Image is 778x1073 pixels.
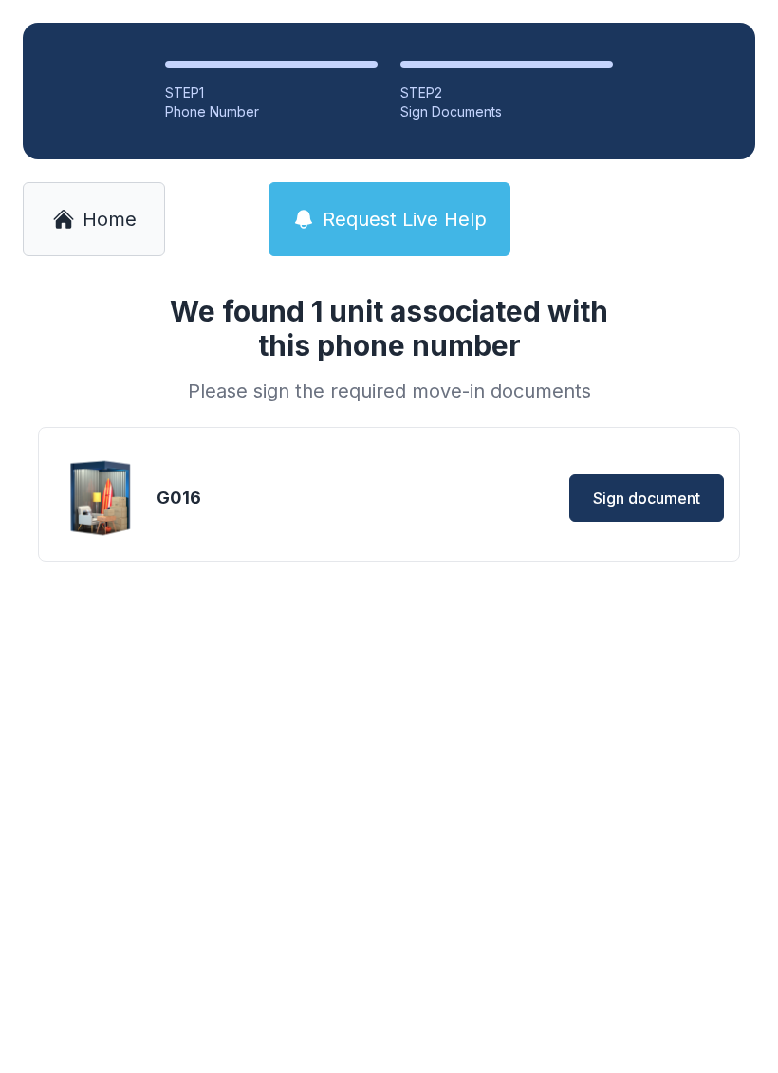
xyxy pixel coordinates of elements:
div: G016 [157,485,384,511]
div: Phone Number [165,102,378,121]
div: STEP 1 [165,83,378,102]
div: Sign Documents [400,102,613,121]
h1: We found 1 unit associated with this phone number [146,294,632,362]
span: Sign document [593,487,700,509]
span: Request Live Help [323,206,487,232]
div: Please sign the required move-in documents [146,378,632,404]
div: STEP 2 [400,83,613,102]
span: Home [83,206,137,232]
